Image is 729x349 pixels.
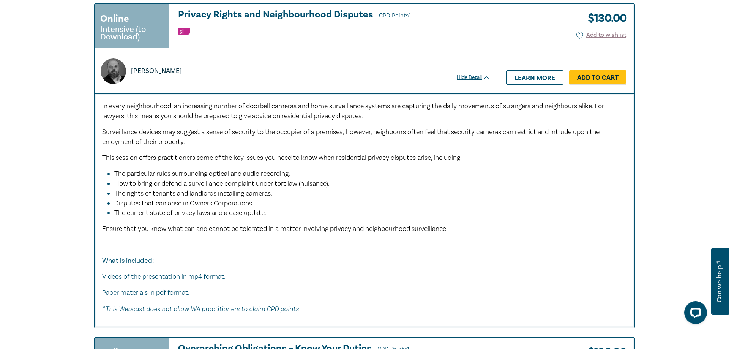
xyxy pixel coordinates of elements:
[102,288,627,298] p: Paper materials in pdf format.
[102,128,600,146] span: Surveillance devices may suggest a sense of security to the occupier of a premises; however, neig...
[101,58,126,84] img: https://s3.ap-southeast-2.amazonaws.com/leo-cussen-store-production-content/Contacts/Tim%20Graham...
[102,256,154,265] strong: What is included:
[457,74,499,81] div: Hide Detail
[678,298,710,330] iframe: LiveChat chat widget
[178,9,490,21] h3: Privacy Rights and Neighbourhood Disputes
[100,12,129,25] h3: Online
[100,25,163,41] small: Intensive (to Download)
[178,9,490,21] a: Privacy Rights and Neighbourhood Disputes CPD Points1
[102,153,462,162] span: This session offers practitioners some of the key issues you need to know when residential privac...
[114,199,254,208] span: Disputes that can arise in Owners Corporations.
[506,70,563,85] a: Learn more
[114,169,290,178] span: The particular rules surrounding optical and audio recording.
[576,31,627,39] button: Add to wishlist
[114,179,330,188] span: How to bring or defend a surveillance complaint under tort law (nuisance).
[114,189,272,198] span: The rights of tenants and landlords installing cameras.
[131,66,182,76] p: [PERSON_NAME]
[102,272,627,282] p: Videos of the presentation in mp4 format.
[102,224,448,233] span: Ensure that you know what can and cannot be tolerated in a matter involving privacy and neighbour...
[102,102,604,120] span: In every neighbourhood, an increasing number of doorbell cameras and home surveillance systems ar...
[379,12,411,19] span: CPD Points 1
[178,28,190,35] img: Substantive Law
[114,208,266,217] span: The current state of privacy laws and a case update.
[102,305,299,313] em: * This Webcast does not allow WA practitioners to claim CPD points
[582,9,626,27] h3: $ 130.00
[716,253,723,310] span: Can we help ?
[569,70,626,85] a: Add to Cart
